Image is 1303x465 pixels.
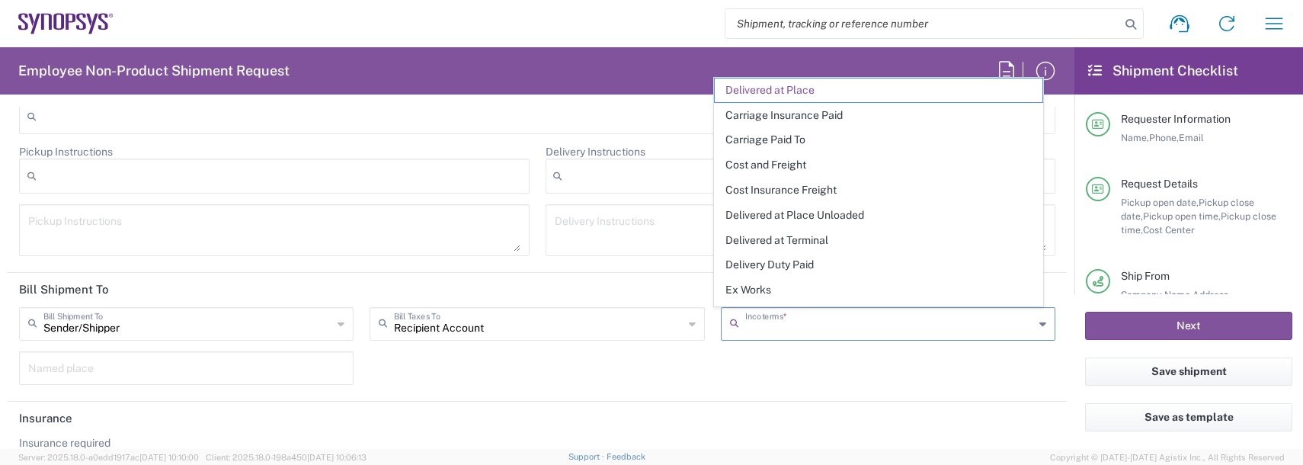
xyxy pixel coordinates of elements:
label: Delivery Instructions [546,145,645,159]
span: Carriage Insurance Paid [715,104,1042,127]
span: Delivered at Place Unloaded [715,204,1042,227]
span: Requester Information [1121,113,1231,125]
button: Save as template [1085,403,1292,431]
label: Insurance required [19,436,110,450]
span: Pickup open date, [1121,197,1199,208]
h2: Employee Non-Product Shipment Request [18,62,290,80]
h2: Bill Shipment To [19,282,109,297]
span: Copyright © [DATE]-[DATE] Agistix Inc., All Rights Reserved [1050,451,1285,464]
span: Phone, [1149,132,1179,143]
span: Cost Center [1143,224,1195,236]
span: Cost Insurance Freight [715,178,1042,202]
span: Pickup open time, [1143,210,1221,222]
span: Request Details [1121,178,1198,190]
span: Ship From [1121,270,1170,282]
h2: Shipment Checklist [1088,62,1238,80]
input: Shipment, tracking or reference number [725,9,1120,38]
span: Client: 2025.18.0-198a450 [206,453,367,462]
span: Delivered at Terminal [715,229,1042,252]
span: Ex Works [715,278,1042,302]
span: [DATE] 10:06:13 [307,453,367,462]
a: Support [568,452,607,461]
span: Company Name, [1121,289,1193,300]
span: Cost and Freight [715,153,1042,177]
span: Carriage Paid To [715,128,1042,152]
button: Save shipment [1085,358,1292,386]
span: Email [1179,132,1204,143]
button: Next [1085,312,1292,340]
span: Free Along Ship [715,303,1042,327]
label: Pickup Instructions [19,145,113,159]
span: [DATE] 10:10:00 [139,453,199,462]
h2: Insurance [19,411,72,426]
span: Delivery Duty Paid [715,253,1042,277]
span: Name, [1121,132,1149,143]
a: Feedback [607,452,645,461]
span: Server: 2025.18.0-a0edd1917ac [18,453,199,462]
